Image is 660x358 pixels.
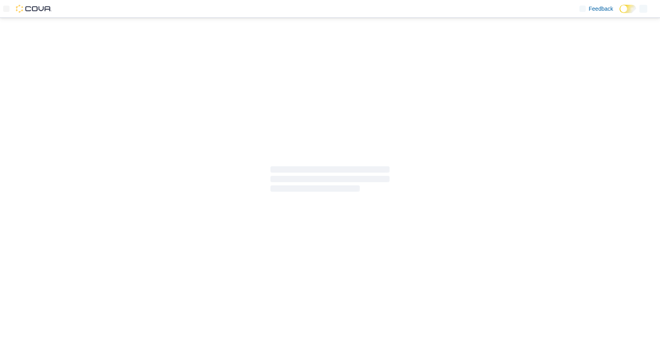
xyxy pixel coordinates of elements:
span: Loading [270,168,390,193]
a: Feedback [576,1,616,17]
span: Feedback [589,5,613,13]
input: Dark Mode [619,5,636,13]
img: Cova [16,5,52,13]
